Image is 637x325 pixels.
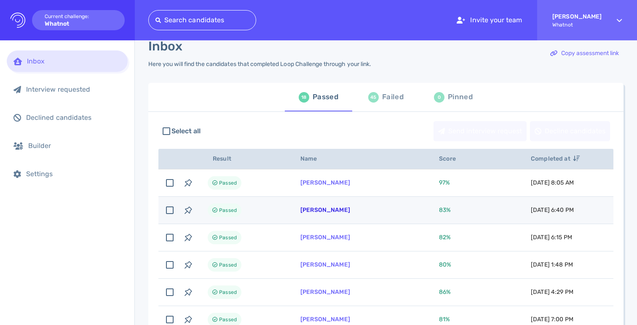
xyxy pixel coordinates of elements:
[531,234,572,241] span: [DATE] 6:15 PM
[28,142,121,150] div: Builder
[299,92,309,103] div: 18
[552,13,602,20] strong: [PERSON_NAME]
[148,39,182,54] h1: Inbox
[300,179,350,186] a: [PERSON_NAME]
[300,316,350,323] a: [PERSON_NAME]
[219,314,237,325] span: Passed
[300,206,350,214] a: [PERSON_NAME]
[448,91,473,103] div: Pinned
[531,261,573,268] span: [DATE] 1:48 PM
[531,179,574,186] span: [DATE] 8:05 AM
[26,170,121,178] div: Settings
[27,57,121,65] div: Inbox
[198,149,290,169] th: Result
[368,92,379,103] div: 45
[219,233,237,243] span: Passed
[439,234,451,241] span: 82 %
[300,155,327,162] span: Name
[382,91,404,103] div: Failed
[439,261,451,268] span: 80 %
[531,206,574,214] span: [DATE] 6:40 PM
[434,121,527,141] button: Send interview request
[531,288,573,296] span: [DATE] 4:29 PM
[530,121,610,141] button: Decline candidates
[439,316,450,323] span: 81 %
[546,44,623,63] div: Copy assessment link
[313,91,338,103] div: Passed
[171,126,201,136] span: Select all
[546,43,624,63] button: Copy assessment link
[300,234,350,241] a: [PERSON_NAME]
[26,114,121,122] div: Declined candidates
[300,288,350,296] a: [PERSON_NAME]
[439,179,450,186] span: 97 %
[219,205,237,215] span: Passed
[148,61,371,68] div: Here you will find the candidates that completed Loop Challenge through your link.
[530,122,610,141] div: Decline candidates
[531,316,573,323] span: [DATE] 7:00 PM
[26,85,121,93] div: Interview requested
[439,155,465,162] span: Score
[531,155,580,162] span: Completed at
[300,261,350,268] a: [PERSON_NAME]
[552,22,602,28] span: Whatnot
[434,92,444,103] div: 0
[434,122,526,141] div: Send interview request
[439,288,451,296] span: 86 %
[219,287,237,297] span: Passed
[439,206,451,214] span: 83 %
[219,178,237,188] span: Passed
[219,260,237,270] span: Passed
